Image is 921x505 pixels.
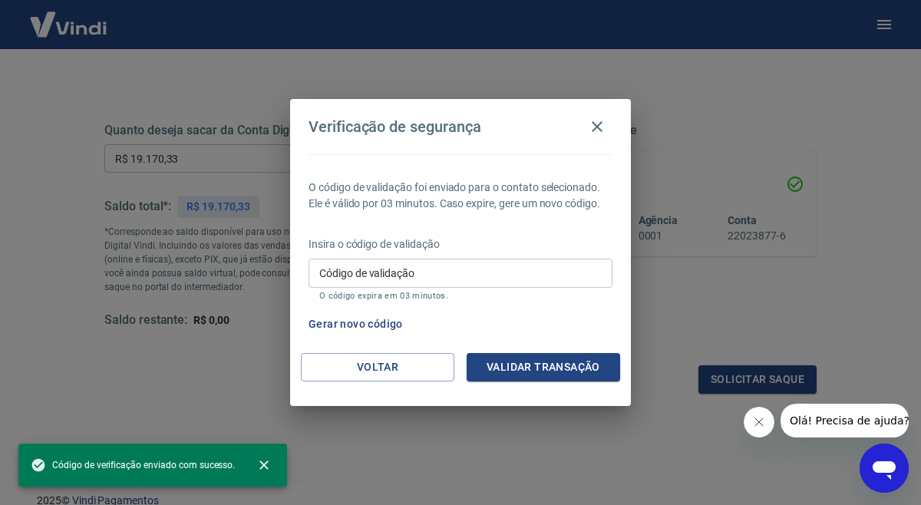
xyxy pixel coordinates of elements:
[302,310,409,338] button: Gerar novo código
[860,444,909,493] iframe: Botão para abrir a janela de mensagens
[31,457,235,473] span: Código de verificação enviado com sucesso.
[309,236,612,252] p: Insira o código de validação
[247,448,281,482] button: close
[309,180,612,212] p: O código de validação foi enviado para o contato selecionado. Ele é válido por 03 minutos. Caso e...
[319,291,602,301] p: O código expira em 03 minutos.
[744,407,774,437] iframe: Fechar mensagem
[309,117,481,136] h4: Verificação de segurança
[9,11,129,23] span: Olá! Precisa de ajuda?
[781,404,909,437] iframe: Mensagem da empresa
[301,353,454,381] button: Voltar
[467,353,620,381] button: Validar transação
